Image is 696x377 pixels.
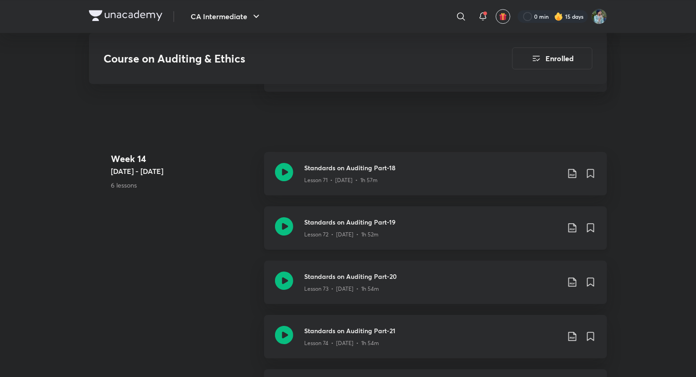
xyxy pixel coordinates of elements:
h3: Standards on Auditing Part-21 [304,326,560,335]
a: Standards on Auditing Part-18Lesson 71 • [DATE] • 1h 57m [264,152,607,206]
h3: Standards on Auditing Part-19 [304,217,560,227]
p: Lesson 74 • [DATE] • 1h 54m [304,339,379,347]
p: Lesson 72 • [DATE] • 1h 52m [304,230,379,239]
a: Standards on Auditing Part-20Lesson 73 • [DATE] • 1h 54m [264,261,607,315]
h3: Standards on Auditing Part-20 [304,272,560,281]
img: Company Logo [89,10,162,21]
a: Standards on Auditing Part-19Lesson 72 • [DATE] • 1h 52m [264,206,607,261]
a: Company Logo [89,10,162,23]
h3: Course on Auditing & Ethics [104,52,461,65]
p: 6 lessons [111,180,257,190]
a: Standards on Auditing Part-21Lesson 74 • [DATE] • 1h 54m [264,315,607,369]
img: Santosh Kumar Thakur [592,9,607,24]
img: streak [554,12,563,21]
button: Enrolled [512,47,592,69]
h3: Standards on Auditing Part-18 [304,163,560,173]
img: avatar [499,12,507,21]
h4: Week 14 [111,152,257,166]
h5: [DATE] - [DATE] [111,166,257,177]
button: CA Intermediate [185,7,267,26]
button: avatar [496,9,510,24]
p: Lesson 73 • [DATE] • 1h 54m [304,285,379,293]
p: Lesson 71 • [DATE] • 1h 57m [304,176,378,184]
